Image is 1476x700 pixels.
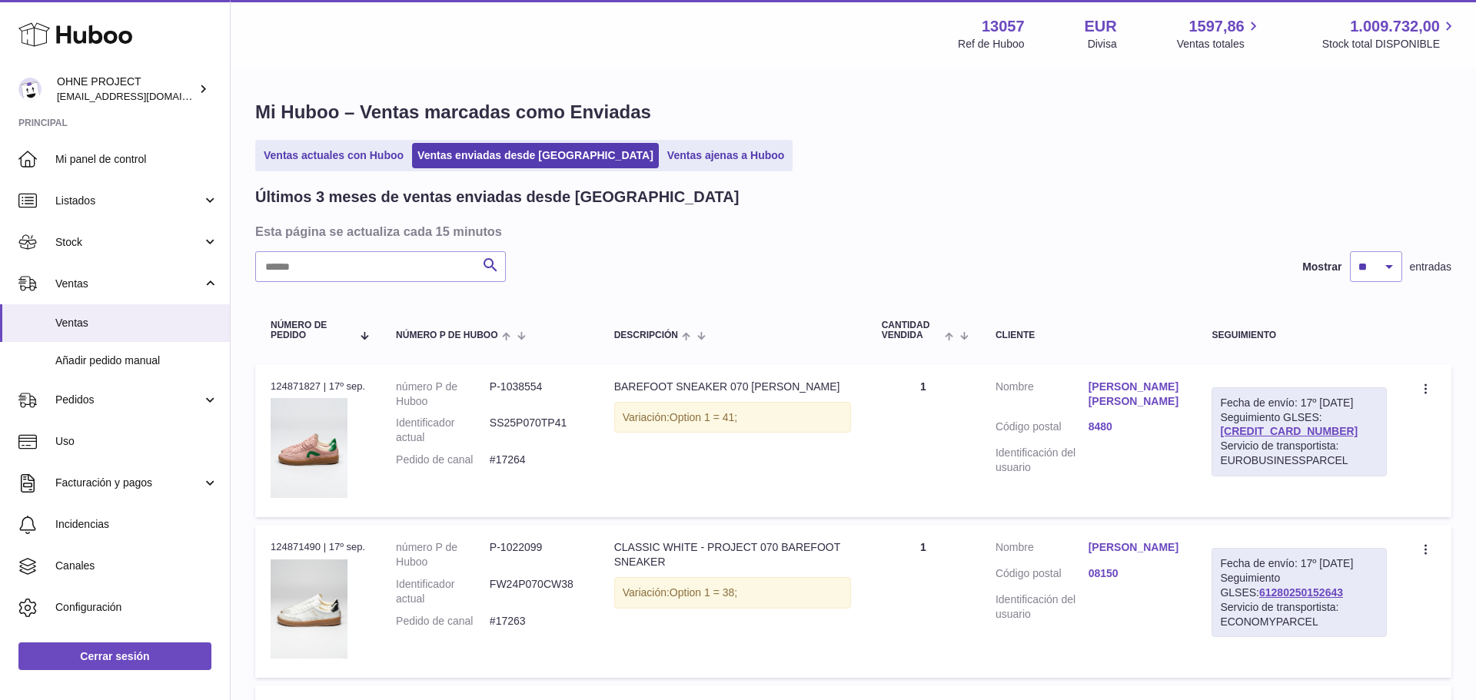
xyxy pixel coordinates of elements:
[271,398,347,498] img: 070TEDDYPINKSMALL.jpg
[1410,260,1451,274] span: entradas
[614,577,851,609] div: Variación:
[996,592,1089,622] dt: Identificación del usuario
[1259,586,1343,599] a: 61280250152643
[1088,37,1117,51] div: Divisa
[670,586,737,599] span: Option 1 = 38;
[271,540,365,554] div: 124871490 | 17º sep.
[55,517,218,532] span: Incidencias
[958,37,1024,51] div: Ref de Huboo
[255,223,1448,240] h3: Esta página se actualiza cada 15 minutos
[18,78,42,101] img: internalAdmin-13057@internal.huboo.com
[18,642,211,670] a: Cerrar sesión
[866,364,980,517] td: 1
[996,330,1181,340] div: Cliente
[996,566,1089,585] dt: Código postal
[55,600,218,615] span: Configuración
[670,411,737,423] span: Option 1 = 41;
[1188,16,1244,37] span: 1597,86
[55,434,218,449] span: Uso
[55,393,202,407] span: Pedidos
[982,16,1025,37] strong: 13057
[57,75,195,104] div: OHNE PROJECT
[1212,387,1387,476] div: Seguimiento GLSES:
[55,353,218,368] span: Añadir pedido manual
[1089,540,1182,555] a: [PERSON_NAME]
[396,540,490,569] dt: número P de Huboo
[396,416,490,445] dt: Identificador actual
[1089,380,1182,409] a: [PERSON_NAME] [PERSON_NAME]
[1220,439,1378,468] div: Servicio de transportista: EUROBUSINESSPARCEL
[412,143,659,168] a: Ventas enviadas desde [GEOGRAPHIC_DATA]
[490,614,583,629] dd: #17263
[490,416,583,445] dd: SS25P070TP41
[55,194,202,208] span: Listados
[1089,420,1182,434] a: 8480
[614,540,851,569] div: CLASSIC WHITE - PROJECT 070 BAREFOOT SNEAKER
[1220,425,1358,437] a: [CREDIT_CARD_NUMBER]
[55,559,218,573] span: Canales
[271,559,347,659] img: CLASSIC_WHITE_WEB.jpg
[1177,16,1262,51] a: 1597,86 Ventas totales
[996,420,1089,438] dt: Código postal
[490,577,583,606] dd: FW24P070CW38
[255,100,1451,124] h1: Mi Huboo – Ventas marcadas como Enviadas
[662,143,790,168] a: Ventas ajenas a Huboo
[1212,548,1387,637] div: Seguimiento GLSES:
[614,402,851,433] div: Variación:
[1322,37,1458,51] span: Stock total DISPONIBLE
[396,380,490,409] dt: número P de Huboo
[1220,396,1378,410] div: Fecha de envío: 17º [DATE]
[396,330,497,340] span: número P de Huboo
[1177,37,1262,51] span: Ventas totales
[866,525,980,678] td: 1
[255,187,739,207] h2: Últimos 3 meses de ventas enviadas desde [GEOGRAPHIC_DATA]
[55,235,202,250] span: Stock
[55,476,202,490] span: Facturación y pagos
[55,316,218,330] span: Ventas
[1350,16,1440,37] span: 1.009.732,00
[996,446,1089,475] dt: Identificación del usuario
[55,152,218,167] span: Mi panel de control
[996,540,1089,559] dt: Nombre
[490,380,583,409] dd: P-1038554
[396,577,490,606] dt: Identificador actual
[271,380,365,393] div: 124871827 | 17º sep.
[1085,16,1117,37] strong: EUR
[882,320,941,340] span: Cantidad vendida
[258,143,409,168] a: Ventas actuales con Huboo
[396,453,490,467] dt: Pedido de canal
[55,277,202,291] span: Ventas
[490,453,583,467] dd: #17264
[490,540,583,569] dd: P-1022099
[57,90,226,102] span: [EMAIL_ADDRESS][DOMAIN_NAME]
[396,614,490,629] dt: Pedido de canal
[1302,260,1341,274] label: Mostrar
[1220,600,1378,629] div: Servicio de transportista: ECONOMYPARCEL
[1212,330,1387,340] div: Seguimiento
[614,330,678,340] span: Descripción
[1220,556,1378,571] div: Fecha de envío: 17º [DATE]
[1322,16,1458,51] a: 1.009.732,00 Stock total DISPONIBLE
[614,380,851,394] div: BAREFOOT SNEAKER 070 [PERSON_NAME]
[996,380,1089,413] dt: Nombre
[271,320,352,340] span: Número de pedido
[1089,566,1182,581] a: 08150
